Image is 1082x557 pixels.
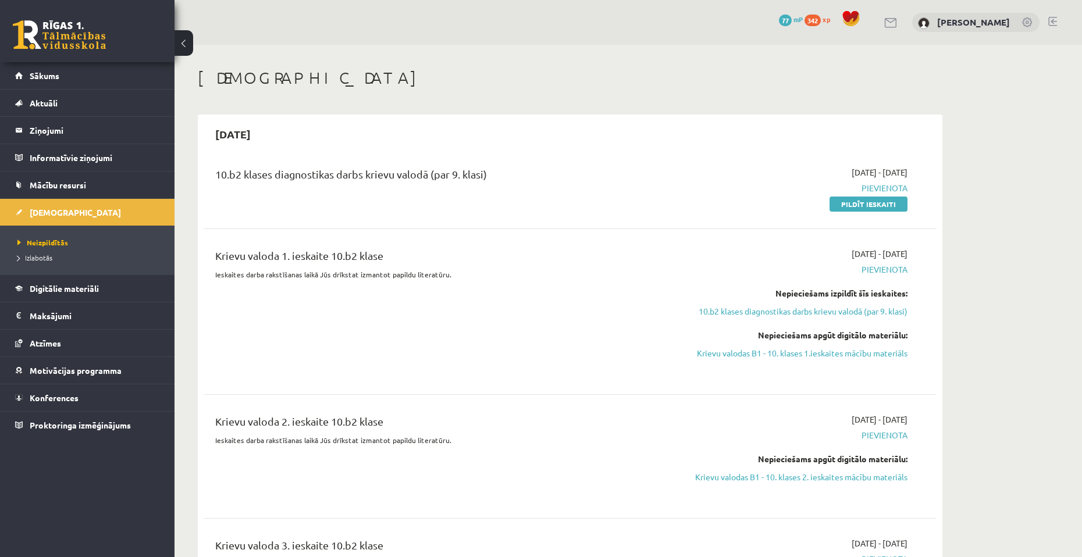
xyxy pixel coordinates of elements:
img: Kristaps Zomerfelds [918,17,930,29]
span: 342 [805,15,821,26]
legend: Maksājumi [30,302,160,329]
span: Proktoringa izmēģinājums [30,420,131,430]
span: Konferences [30,392,79,403]
span: [DATE] - [DATE] [852,537,907,549]
div: Nepieciešams apgūt digitālo materiālu: [688,453,907,465]
p: Ieskaites darba rakstīšanas laikā Jūs drīkstat izmantot papildu literatūru. [215,269,671,280]
a: Pildīt ieskaiti [830,197,907,212]
span: Pievienota [688,263,907,276]
span: Aktuāli [30,98,58,108]
a: Mācību resursi [15,172,160,198]
a: Informatīvie ziņojumi [15,144,160,171]
h2: [DATE] [204,120,262,148]
span: Atzīmes [30,338,61,348]
a: Ziņojumi [15,117,160,144]
a: Krievu valodas B1 - 10. klases 1.ieskaites mācību materiāls [688,347,907,359]
span: Sākums [30,70,59,81]
span: [DATE] - [DATE] [852,248,907,260]
a: Atzīmes [15,330,160,356]
span: Neizpildītās [17,238,68,247]
span: Izlabotās [17,253,52,262]
div: Nepieciešams apgūt digitālo materiālu: [688,329,907,341]
span: [DEMOGRAPHIC_DATA] [30,207,121,217]
a: 10.b2 klases diagnostikas darbs krievu valodā (par 9. klasi) [688,305,907,317]
a: Maksājumi [15,302,160,329]
a: Neizpildītās [17,237,163,248]
legend: Ziņojumi [30,117,160,144]
a: Konferences [15,384,160,411]
span: Pievienota [688,429,907,441]
div: Krievu valoda 2. ieskaite 10.b2 klase [215,413,671,435]
div: 10.b2 klases diagnostikas darbs krievu valodā (par 9. klasi) [215,166,671,188]
a: Izlabotās [17,252,163,263]
a: Motivācijas programma [15,357,160,384]
a: 342 xp [805,15,836,24]
span: [DATE] - [DATE] [852,413,907,426]
span: xp [823,15,830,24]
span: mP [793,15,803,24]
a: Proktoringa izmēģinājums [15,412,160,438]
p: Ieskaites darba rakstīšanas laikā Jūs drīkstat izmantot papildu literatūru. [215,435,671,445]
h1: [DEMOGRAPHIC_DATA] [198,68,942,88]
span: Digitālie materiāli [30,283,99,294]
span: Motivācijas programma [30,365,122,376]
a: Rīgas 1. Tālmācības vidusskola [13,20,106,49]
span: Pievienota [688,182,907,194]
div: Nepieciešams izpildīt šīs ieskaites: [688,287,907,299]
legend: Informatīvie ziņojumi [30,144,160,171]
a: Krievu valodas B1 - 10. klases 2. ieskaites mācību materiāls [688,471,907,483]
div: Krievu valoda 1. ieskaite 10.b2 klase [215,248,671,269]
a: Aktuāli [15,90,160,116]
span: Mācību resursi [30,180,86,190]
span: [DATE] - [DATE] [852,166,907,178]
a: Digitālie materiāli [15,275,160,302]
a: Sākums [15,62,160,89]
a: [DEMOGRAPHIC_DATA] [15,199,160,226]
a: [PERSON_NAME] [937,16,1010,28]
a: 77 mP [779,15,803,24]
span: 77 [779,15,792,26]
